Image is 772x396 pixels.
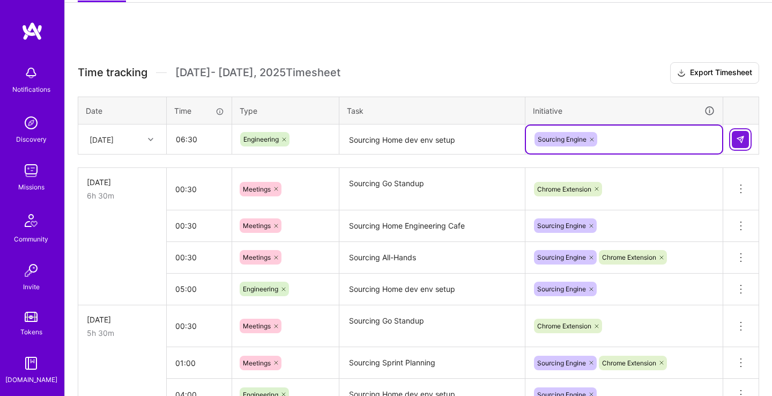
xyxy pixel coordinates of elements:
[340,275,524,304] textarea: Sourcing Home dev env setup
[243,185,271,193] span: Meetings
[18,181,44,193] div: Missions
[167,125,231,153] input: HH:MM
[243,285,278,293] span: Engineering
[16,134,47,145] div: Discovery
[20,160,42,181] img: teamwork
[340,348,524,378] textarea: Sourcing Sprint Planning
[14,233,48,245] div: Community
[533,105,715,117] div: Initiative
[20,112,42,134] img: discovery
[243,135,279,143] span: Engineering
[12,84,50,95] div: Notifications
[537,185,591,193] span: Chrome Extension
[87,314,158,325] div: [DATE]
[537,322,591,330] span: Chrome Extension
[339,97,525,124] th: Task
[243,253,271,261] span: Meetings
[20,62,42,84] img: bell
[243,222,271,230] span: Meetings
[21,21,43,41] img: logo
[148,137,153,142] i: icon Chevron
[537,222,586,230] span: Sourcing Engine
[18,208,44,233] img: Community
[167,211,232,240] input: HH:MM
[537,253,586,261] span: Sourcing Engine
[243,322,271,330] span: Meetings
[175,66,340,79] span: [DATE] - [DATE] , 2025 Timesheet
[167,243,232,272] input: HH:MM
[174,105,224,116] div: Time
[602,359,656,367] span: Chrome Extension
[732,131,750,148] div: null
[90,134,114,145] div: [DATE]
[232,97,339,124] th: Type
[243,359,271,367] span: Meetings
[340,306,524,347] textarea: Sourcing Go Standup
[340,211,524,241] textarea: Sourcing Home Engineering Cafe
[167,312,232,340] input: HH:MM
[25,312,38,322] img: tokens
[20,353,42,374] img: guide book
[20,260,42,281] img: Invite
[340,169,524,209] textarea: Sourcing Go Standup
[537,285,586,293] span: Sourcing Engine
[537,359,586,367] span: Sourcing Engine
[736,135,745,144] img: Submit
[78,66,147,79] span: Time tracking
[538,135,587,143] span: Sourcing Engine
[167,175,232,203] input: HH:MM
[677,68,686,79] i: icon Download
[23,281,40,292] div: Invite
[167,349,232,377] input: HH:MM
[670,62,759,84] button: Export Timesheet
[602,253,656,261] span: Chrome Extension
[5,374,57,385] div: [DOMAIN_NAME]
[87,177,158,188] div: [DATE]
[167,275,232,303] input: HH:MM
[87,190,158,201] div: 6h 30m
[340,243,524,273] textarea: Sourcing All-Hands
[78,97,167,124] th: Date
[87,327,158,339] div: 5h 30m
[20,326,42,338] div: Tokens
[340,126,524,154] textarea: Sourcing Home dev env setup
